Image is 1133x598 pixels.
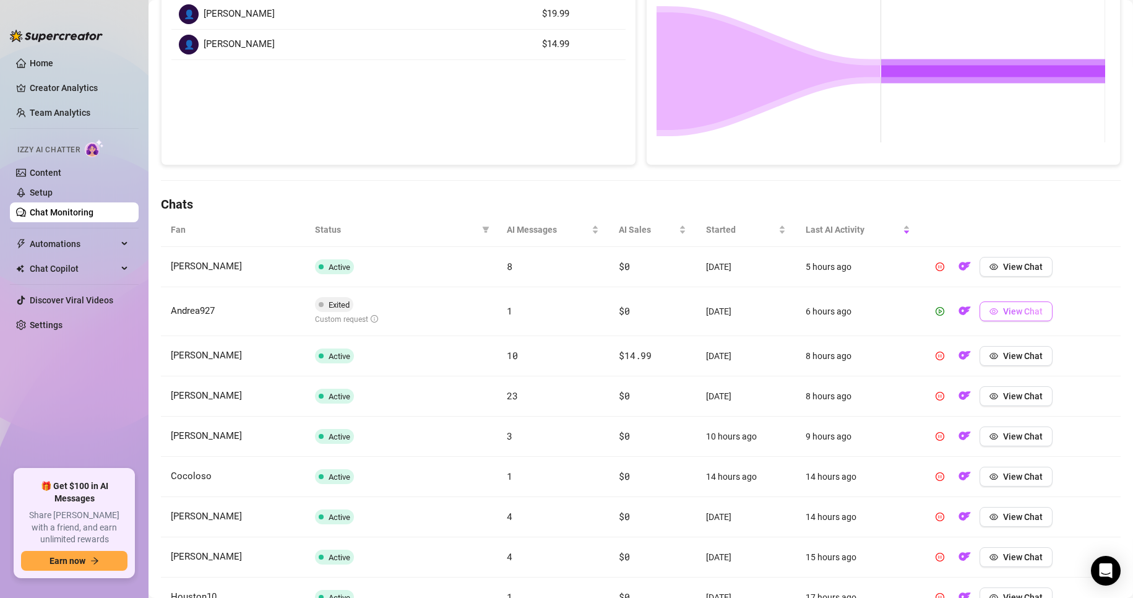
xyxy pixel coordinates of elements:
button: OF [955,427,975,446]
th: AI Messages [497,213,610,247]
span: View Chat [1003,391,1043,401]
span: [PERSON_NAME] [171,261,242,272]
span: 4 [507,550,512,563]
span: eye [989,472,998,481]
span: Last AI Activity [806,223,900,236]
td: 8 hours ago [796,336,920,376]
span: [PERSON_NAME] [171,511,242,522]
div: 👤 [179,35,199,54]
span: Izzy AI Chatter [17,144,80,156]
td: [DATE] [696,497,796,537]
td: 5 hours ago [796,247,920,287]
span: $0 [619,510,629,522]
span: arrow-right [90,557,99,565]
img: OF [959,550,971,563]
div: 👤 [179,4,199,24]
span: eye [989,307,998,316]
h4: Chats [161,196,1121,213]
span: Active [329,553,350,562]
button: View Chat [980,301,1053,321]
a: OF [955,394,975,404]
span: Automations [30,234,118,254]
img: OF [959,389,971,402]
a: Chat Monitoring [30,207,93,217]
a: OF [955,264,975,274]
span: 23 [507,389,517,402]
td: [DATE] [696,247,796,287]
span: [PERSON_NAME] [171,390,242,401]
span: play-circle [936,307,944,316]
span: filter [482,226,489,233]
a: Discover Viral Videos [30,295,113,305]
span: Started [706,223,776,236]
span: Active [329,472,350,482]
button: View Chat [980,467,1053,487]
a: Creator Analytics [30,78,129,98]
td: 15 hours ago [796,537,920,578]
button: OF [955,257,975,277]
a: OF [955,353,975,363]
td: 14 hours ago [696,457,796,497]
button: OF [955,301,975,321]
td: 14 hours ago [796,457,920,497]
span: Active [329,432,350,441]
span: View Chat [1003,552,1043,562]
span: 1 [507,470,512,482]
a: Content [30,168,61,178]
div: Open Intercom Messenger [1091,556,1121,586]
span: $0 [619,389,629,402]
button: OF [955,507,975,527]
span: View Chat [1003,512,1043,522]
img: OF [959,305,971,317]
button: View Chat [980,257,1053,277]
img: logo-BBDzfeDw.svg [10,30,103,42]
span: [PERSON_NAME] [204,37,275,52]
span: 1 [507,305,512,317]
span: Share [PERSON_NAME] with a friend, and earn unlimited rewards [21,509,127,546]
img: OF [959,349,971,362]
img: OF [959,510,971,522]
td: 6 hours ago [796,287,920,336]
span: View Chat [1003,306,1043,316]
span: eye [989,513,998,521]
th: AI Sales [609,213,696,247]
span: pause-circle [936,392,944,401]
a: OF [955,514,975,524]
span: AI Sales [619,223,676,236]
td: [DATE] [696,376,796,417]
span: eye [989,392,998,401]
img: AI Chatter [85,139,104,157]
span: [PERSON_NAME] [171,551,242,562]
button: View Chat [980,507,1053,527]
img: Chat Copilot [16,264,24,273]
span: View Chat [1003,351,1043,361]
span: 8 [507,260,512,272]
span: pause-circle [936,262,944,271]
span: Active [329,392,350,401]
span: 4 [507,510,512,522]
a: Home [30,58,53,68]
span: pause-circle [936,553,944,561]
span: Earn now [50,556,85,566]
span: eye [989,262,998,271]
th: Fan [161,213,305,247]
img: OF [959,430,971,442]
td: 9 hours ago [796,417,920,457]
a: OF [955,555,975,565]
span: eye [989,352,998,360]
span: Active [329,352,350,361]
span: [PERSON_NAME] [171,350,242,361]
article: $14.99 [542,37,618,52]
span: pause-circle [936,352,944,360]
td: [DATE] [696,537,796,578]
button: View Chat [980,427,1053,446]
span: Cocoloso [171,470,212,482]
th: Last AI Activity [796,213,920,247]
span: $0 [619,470,629,482]
button: Earn nowarrow-right [21,551,127,571]
td: 8 hours ago [796,376,920,417]
span: thunderbolt [16,239,26,249]
button: View Chat [980,346,1053,366]
button: OF [955,547,975,567]
span: View Chat [1003,262,1043,272]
